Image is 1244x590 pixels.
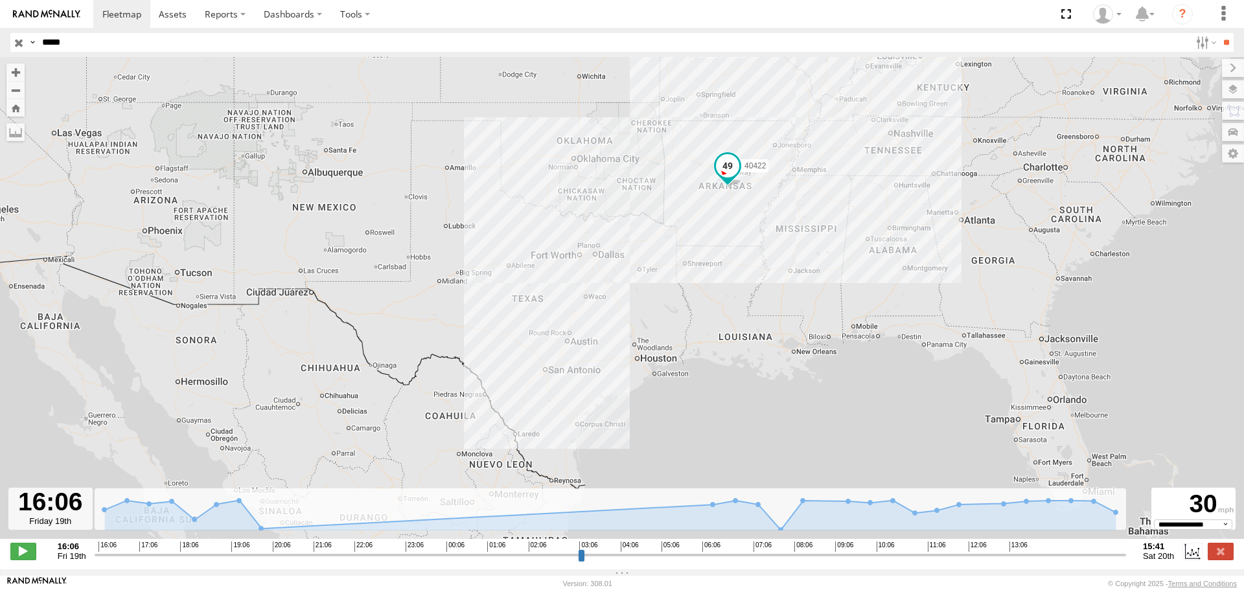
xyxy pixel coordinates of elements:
strong: 16:06 [58,541,86,551]
label: Close [1208,543,1234,560]
label: Search Query [27,33,38,52]
span: 19:06 [231,541,249,552]
a: Visit our Website [7,577,67,590]
button: Zoom out [6,81,25,99]
button: Zoom in [6,63,25,81]
span: 21:06 [314,541,332,552]
span: 20:06 [273,541,291,552]
span: 40422 [744,161,766,170]
span: 16:06 [98,541,117,552]
div: 30 [1153,490,1234,519]
span: 07:06 [754,541,772,552]
label: Measure [6,123,25,141]
span: 08:06 [794,541,812,552]
label: Search Filter Options [1191,33,1219,52]
span: Sat 20th Sep 2025 [1143,551,1174,561]
span: 18:06 [180,541,198,552]
div: © Copyright 2025 - [1108,580,1237,587]
button: Zoom Home [6,99,25,117]
i: ? [1172,4,1193,25]
span: 04:06 [621,541,639,552]
span: 13:06 [1009,541,1028,552]
span: 09:06 [835,541,853,552]
img: rand-logo.svg [13,10,80,19]
span: 22:06 [354,541,373,552]
span: 17:06 [139,541,157,552]
strong: 15:41 [1143,541,1174,551]
label: Play/Stop [10,543,36,560]
span: 06:06 [702,541,720,552]
span: 12:06 [969,541,987,552]
div: Caseta Laredo TX [1088,5,1126,24]
span: 00:06 [446,541,465,552]
span: 03:06 [579,541,597,552]
span: 10:06 [877,541,895,552]
span: 23:06 [406,541,424,552]
a: Terms and Conditions [1168,580,1237,587]
span: 11:06 [928,541,946,552]
label: Map Settings [1222,144,1244,163]
div: Version: 308.01 [563,580,612,587]
span: 02:06 [529,541,547,552]
span: 01:06 [487,541,505,552]
span: 05:06 [662,541,680,552]
span: Fri 19th Sep 2025 [58,551,86,561]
